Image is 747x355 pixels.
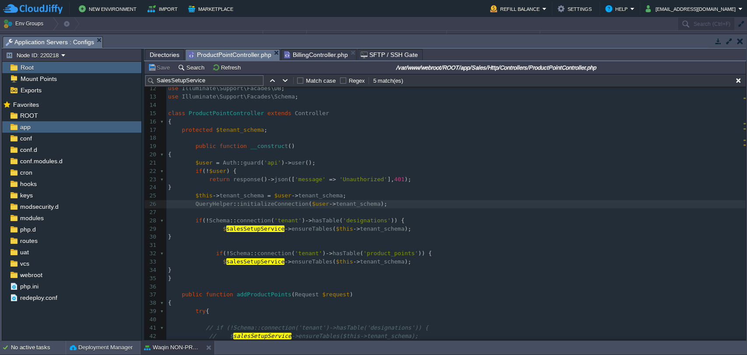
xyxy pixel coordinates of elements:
button: Deployment Manager [70,343,133,352]
span: ) [322,250,326,257]
span: -> [267,176,274,183]
span: :: [233,200,240,207]
span: ) [302,217,305,224]
span: ; [264,127,267,133]
div: 42 [144,332,158,341]
div: Name [1,31,263,41]
span: ensureTables [291,225,333,232]
span: BillingController.php [284,49,348,60]
div: 13 [144,93,158,101]
span: -> [213,192,220,199]
span: ( [223,250,226,257]
div: 16 [144,118,158,126]
a: redeploy.conf [18,294,59,302]
span: { [206,308,209,314]
div: No active tasks [11,341,66,355]
a: conf.modules.d [18,157,64,165]
span: () [288,143,295,149]
label: Regex [349,77,365,84]
span: 'designations' [343,217,391,224]
span: php.ini [18,282,40,290]
span: 'message' [295,176,326,183]
span: if [196,168,203,174]
div: Usage [447,31,540,41]
span: -> [305,217,312,224]
span: Illuminate\Support\Facades\DB [182,85,281,91]
span: vcs [18,260,31,267]
span: Directories [150,49,179,60]
span: function [206,291,233,298]
span: if [196,217,203,224]
span: -> [353,225,360,232]
span: () [260,176,267,183]
div: 36 [144,283,158,291]
span: // if (!Schema::connection('tenant')->hasTable('designations')) { [206,324,428,331]
button: Env Groups [3,18,46,30]
span: (); [305,159,315,166]
span: Illuminate\Support\Facades\Schema [182,93,295,100]
div: 5 match(es) [372,77,404,85]
span: Auth [223,159,236,166]
div: 24 [144,183,158,192]
span: { [168,151,172,158]
span: { [168,118,172,125]
span: $ [223,225,226,232]
span: initializeConnection [240,200,309,207]
span: -> [284,159,291,166]
div: 18 [144,134,158,142]
button: Save [148,63,172,71]
span: ( [202,217,206,224]
span: ( [291,291,295,298]
div: 39 [144,307,158,316]
span: ( [309,200,312,207]
div: 25 [144,192,158,200]
span: ); [404,258,411,265]
span: ! [206,168,209,174]
a: php.d [18,225,37,233]
span: use [168,93,178,100]
span: ! [226,250,230,257]
span: $this [196,192,213,199]
span: ( [360,250,363,257]
a: ROOT [18,112,39,120]
span: ( [333,225,336,232]
span: class [168,110,185,116]
button: Import [147,4,180,14]
span: { [168,299,172,306]
div: 15 [144,109,158,118]
span: } [168,184,172,190]
span: addProductPoints [237,291,291,298]
span: Request [295,291,319,298]
span: try [196,308,206,314]
span: salesSetupService [226,225,284,232]
span: $user [209,168,226,174]
div: 31 [144,241,158,250]
span: ProductPointController [189,110,264,116]
div: 14 [144,101,158,109]
span: ensureTables [291,258,333,265]
span: :: [250,250,257,257]
span: routes [18,237,39,245]
li: /var/www/webroot/ROOT/app/Http/Controllers/BillingController.php [281,49,357,60]
div: 33 [144,258,158,266]
span: ); [404,225,411,232]
span: ); [380,200,387,207]
span: salesSetupService [233,333,291,339]
a: webroot [18,271,44,279]
div: 12 [144,84,158,93]
span: $user [274,192,291,199]
a: uat [18,248,30,256]
a: conf [18,134,33,142]
div: 41 [144,324,158,332]
span: response [233,176,261,183]
span: ( [339,217,343,224]
span: keys [18,191,34,199]
button: New Environment [79,4,139,14]
span: modsecurity.d [18,203,60,211]
span: 401 [394,176,404,183]
div: 34 [144,266,158,274]
button: Node ID: 220218 [6,51,61,59]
